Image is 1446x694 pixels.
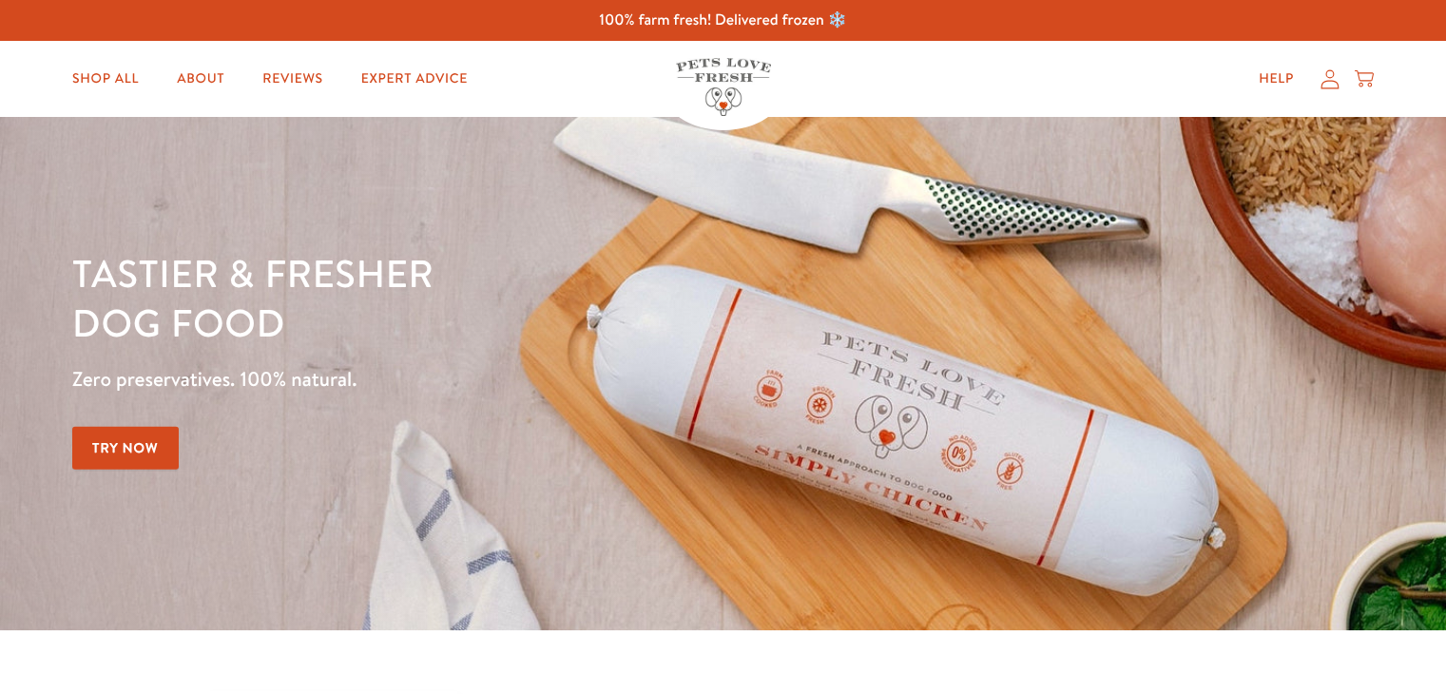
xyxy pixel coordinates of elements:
a: Expert Advice [346,60,483,98]
a: Try Now [72,427,179,470]
img: Pets Love Fresh [676,58,771,116]
iframe: Gorgias live chat messenger [1351,605,1427,675]
p: Zero preservatives. 100% natural. [72,362,940,396]
a: Help [1244,60,1309,98]
h1: Tastier & fresher dog food [72,248,940,347]
a: Reviews [247,60,337,98]
a: Shop All [57,60,154,98]
a: About [162,60,240,98]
